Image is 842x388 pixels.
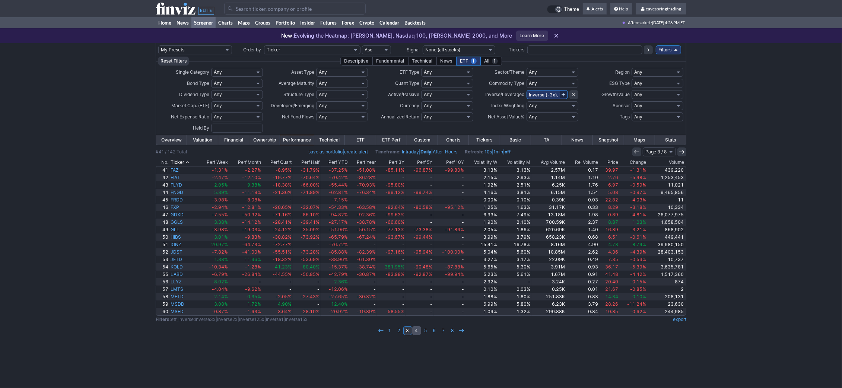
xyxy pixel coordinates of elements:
[229,226,262,233] a: -19.03%
[377,204,406,211] a: -82.64%
[465,204,498,211] a: 1.25%
[600,181,620,189] a: 6.97
[377,189,406,196] a: -99.12%
[276,167,292,173] span: -8.95%
[600,226,620,233] a: 16.89
[566,226,599,233] a: 1.40
[480,57,502,66] div: All
[329,182,348,188] span: -55.44%
[406,174,433,181] a: -
[247,182,261,188] span: 9.38%
[445,204,464,210] span: -95.12%
[498,166,531,174] a: 3.13%
[357,212,376,217] span: -92.36%
[329,227,348,232] span: -51.96%
[605,197,618,203] span: 22.82
[608,175,618,180] span: 2.76
[301,167,320,173] span: -31.79%
[531,219,566,226] a: 700.59K
[433,189,465,196] a: -
[406,226,433,233] a: -73.38%
[406,181,433,189] a: -
[630,212,646,217] span: -4.81%
[406,189,433,196] a: -99.74%
[377,17,402,28] a: Calendar
[605,167,618,173] span: 39.97
[156,135,187,145] a: Overview
[273,227,292,232] span: -24.12%
[385,167,404,173] span: -85.11%
[385,227,404,232] span: -77.13%
[377,226,406,233] a: -77.13%
[273,182,292,188] span: -18.38%
[531,189,566,196] a: 6.15M
[456,57,481,66] div: ETF
[498,226,531,233] a: 1.86%
[465,226,498,233] a: 2.05%
[413,227,432,232] span: -73.38%
[156,226,169,233] a: 49
[564,5,579,13] span: Theme
[438,135,469,145] a: Charts
[169,166,198,174] a: FAZ
[169,226,198,233] a: GLL
[329,167,348,173] span: -37.25%
[198,219,229,226] a: 3.38%
[562,135,593,145] a: News
[630,227,646,232] span: -3.21%
[465,211,498,219] a: 6.93%
[566,196,599,204] a: 0.03
[245,167,261,173] span: -2.27%
[318,17,339,28] a: Futures
[198,174,229,181] a: -2.47%
[493,149,503,155] a: 1min
[349,226,377,233] a: -50.15%
[301,190,320,195] span: -71.89%
[647,211,686,219] a: 26,077,975
[229,181,262,189] a: 9.38%
[344,149,368,155] a: create alert
[566,211,599,219] a: 1.98
[301,182,320,188] span: -66.00%
[242,212,261,217] span: -50.92%
[212,204,228,210] span: -2.94%
[156,196,169,204] a: 45
[498,204,531,211] a: 1.63%
[445,167,464,173] span: -99.80%
[385,204,404,210] span: -82.64%
[465,166,498,174] a: 3.13%
[349,196,377,204] a: -
[169,196,198,204] a: FRDD
[198,226,229,233] a: -3.98%
[619,181,647,189] a: -0.59%
[465,189,498,196] a: 4.16%
[636,3,686,15] a: cavespringtrading
[262,211,293,219] a: -71.16%
[301,204,320,210] span: -32.07%
[298,17,318,28] a: Insider
[465,196,498,204] a: 0.00%
[357,190,376,195] span: -76.34%
[619,226,647,233] a: -3.21%
[235,17,252,28] a: Maps
[655,135,686,145] a: Stats
[169,174,198,181] a: FIAT
[216,17,235,28] a: Charts
[357,17,377,28] a: Crypto
[619,204,647,211] a: -3.18%
[630,175,646,180] span: -5.48%
[301,227,320,232] span: -35.09%
[647,226,686,233] a: 868,902
[646,6,681,12] span: cavespringtrading
[198,204,229,211] a: -2.94%
[198,189,229,196] a: 5.39%
[262,174,293,181] a: -19.77%
[198,196,229,204] a: -3.98%
[385,219,404,225] span: -66.60%
[608,182,618,188] span: 6.97
[465,181,498,189] a: 1.92%
[600,219,620,226] a: 8.87
[647,181,686,189] a: 11,021
[293,166,321,174] a: -31.79%
[357,182,376,188] span: -70.93%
